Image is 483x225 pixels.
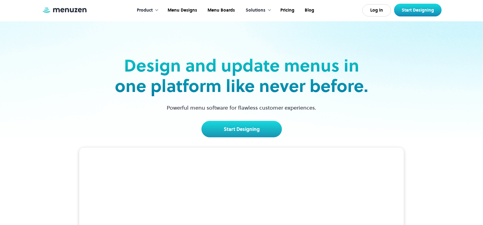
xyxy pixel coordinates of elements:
a: Menu Designs [162,1,202,20]
a: Log In [362,4,391,16]
a: Menu Boards [202,1,240,20]
h2: Design and update menus in one platform like never before. [113,55,370,96]
a: Pricing [275,1,299,20]
div: Solutions [246,7,265,14]
p: Powerful menu software for flawless customer experiences. [159,104,324,112]
div: Solutions [240,1,275,20]
a: Start Designing [394,4,442,16]
div: Product [131,1,162,20]
a: Blog [299,1,319,20]
div: Product [137,7,153,14]
a: Start Designing [201,121,282,137]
